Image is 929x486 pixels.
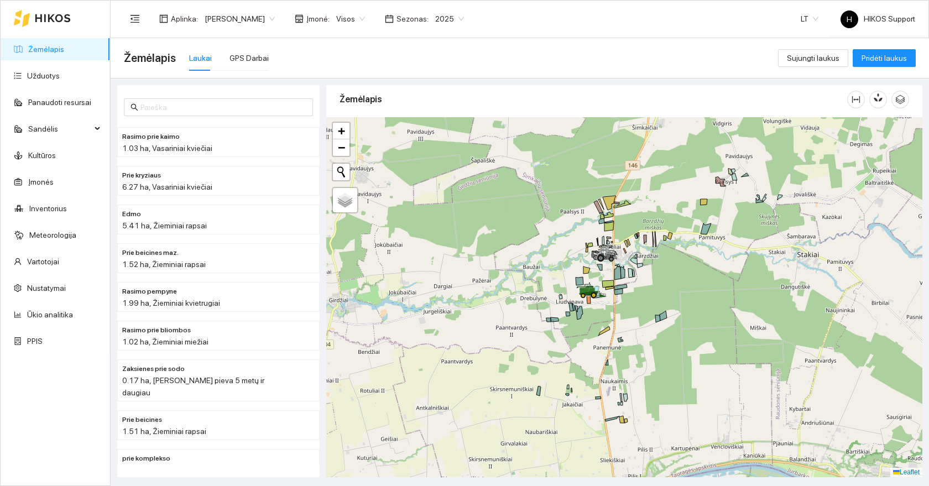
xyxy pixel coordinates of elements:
[801,11,818,27] span: LT
[28,151,56,160] a: Kultūros
[122,376,264,397] span: 0.17 ha, [PERSON_NAME] pieva 5 metų ir daugiau
[122,209,141,220] span: Edmo
[28,98,91,107] a: Panaudoti resursai
[122,286,177,297] span: Rasimo pempyne
[124,8,146,30] button: menu-fold
[122,170,161,181] span: Prie kryziaus
[28,45,64,54] a: Žemėlapis
[27,310,73,319] a: Ūkio analitika
[27,284,66,292] a: Nustatymai
[333,139,349,156] a: Zoom out
[787,52,839,64] span: Sujungti laukus
[340,83,847,115] div: Žemėlapis
[338,140,345,154] span: −
[159,14,168,23] span: layout
[778,54,848,62] a: Sujungti laukus
[171,13,198,25] span: Aplinka :
[29,231,76,239] a: Meteorologija
[396,13,429,25] span: Sezonas :
[27,337,43,346] a: PPIS
[189,52,212,64] div: Laukai
[862,52,907,64] span: Pridėti laukus
[778,49,848,67] button: Sujungti laukus
[385,14,394,23] span: calendar
[122,260,206,269] span: 1.52 ha, Žieminiai rapsai
[122,453,170,464] span: prie komplekso
[336,11,365,27] span: Visos
[306,13,330,25] span: Įmonė :
[333,164,349,180] button: Initiate a new search
[122,299,220,307] span: 1.99 ha, Žieminiai kvietrugiai
[848,95,864,104] span: column-width
[853,49,916,67] button: Pridėti laukus
[847,91,865,108] button: column-width
[130,14,140,24] span: menu-fold
[435,11,464,27] span: 2025
[205,11,275,27] span: Dovydas Baršauskas
[122,415,162,425] span: Prie beicines
[122,325,191,336] span: Rasimo prie bliombos
[853,54,916,62] a: Pridėti laukus
[140,101,306,113] input: Paieška
[229,52,269,64] div: GPS Darbai
[847,11,852,28] span: H
[27,71,60,80] a: Užduotys
[333,188,357,212] a: Layers
[122,337,208,346] span: 1.02 ha, Žieminiai miežiai
[122,182,212,191] span: 6.27 ha, Vasariniai kviečiai
[338,124,345,138] span: +
[28,177,54,186] a: Įmonės
[122,132,180,142] span: Rasimo prie kaimo
[893,468,920,476] a: Leaflet
[333,123,349,139] a: Zoom in
[131,103,138,111] span: search
[122,248,179,258] span: Prie beicines maz.
[122,144,212,153] span: 1.03 ha, Vasariniai kviečiai
[122,364,185,374] span: Zaksienes prie sodo
[295,14,304,23] span: shop
[28,118,91,140] span: Sandėlis
[122,427,206,436] span: 1.51 ha, Žieminiai rapsai
[841,14,915,23] span: HIKOS Support
[124,49,176,67] span: Žemėlapis
[29,204,67,213] a: Inventorius
[122,221,207,230] span: 5.41 ha, Žieminiai rapsai
[27,257,59,266] a: Vartotojai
